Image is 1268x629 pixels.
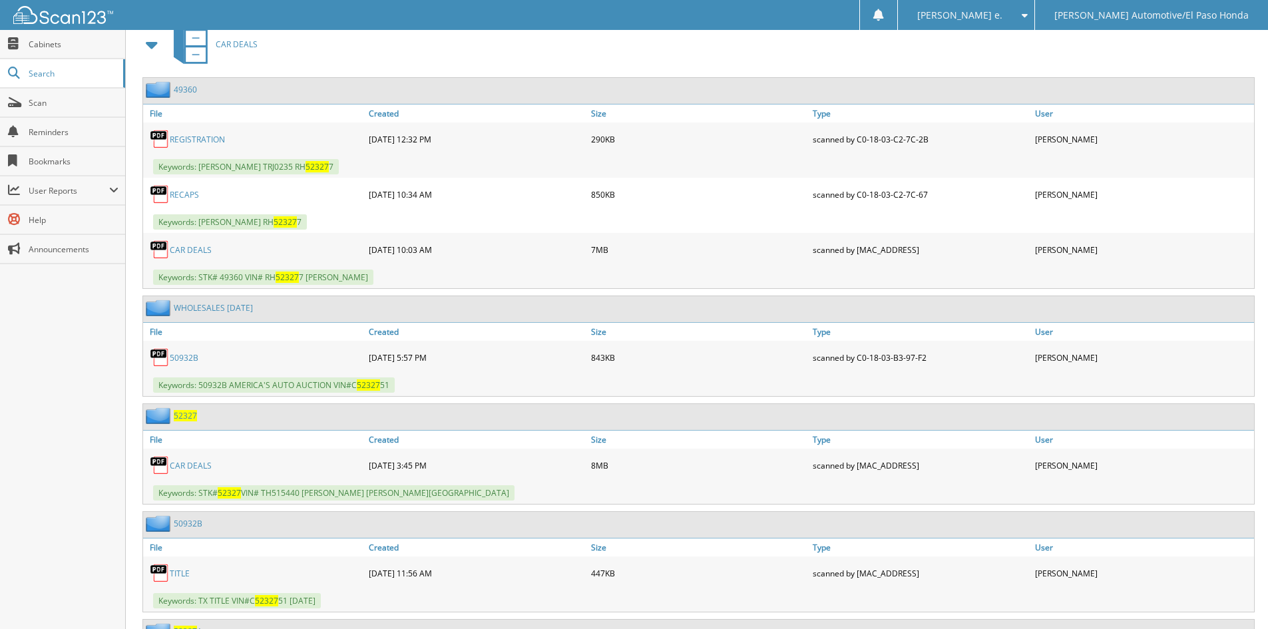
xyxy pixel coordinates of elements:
span: Keywords: TX TITLE VIN#C 51 [DATE] [153,593,321,608]
img: PDF.png [150,129,170,149]
div: scanned by C0-18-03-C2-7C-2B [809,126,1032,152]
span: CAR DEALS [216,39,258,50]
span: Keywords: STK# VIN# TH515440 [PERSON_NAME] [PERSON_NAME][GEOGRAPHIC_DATA] [153,485,515,501]
a: CAR DEALS [170,244,212,256]
img: PDF.png [150,455,170,475]
img: PDF.png [150,347,170,367]
div: [DATE] 3:45 PM [365,452,588,479]
div: [DATE] 10:03 AM [365,236,588,263]
span: Keywords: [PERSON_NAME] TRJ0235 RH 7 [153,159,339,174]
a: Size [588,538,810,556]
div: [PERSON_NAME] [1032,344,1254,371]
a: File [143,105,365,122]
a: REGISTRATION [170,134,225,145]
div: 290KB [588,126,810,152]
span: 52327 [274,216,297,228]
a: Created [365,323,588,341]
div: 7MB [588,236,810,263]
span: Reminders [29,126,118,138]
a: Type [809,538,1032,556]
span: User Reports [29,185,109,196]
a: 49360 [174,84,197,95]
img: folder2.png [146,300,174,316]
div: [PERSON_NAME] [1032,560,1254,586]
div: [DATE] 10:34 AM [365,181,588,208]
a: User [1032,323,1254,341]
span: Help [29,214,118,226]
a: Size [588,323,810,341]
span: Bookmarks [29,156,118,167]
span: 52327 [255,595,278,606]
div: [DATE] 5:57 PM [365,344,588,371]
a: Created [365,105,588,122]
img: PDF.png [150,563,170,583]
a: File [143,323,365,341]
a: Created [365,431,588,449]
a: User [1032,105,1254,122]
div: scanned by C0-18-03-B3-97-F2 [809,344,1032,371]
span: Keywords: [PERSON_NAME] RH 7 [153,214,307,230]
a: User [1032,538,1254,556]
img: PDF.png [150,240,170,260]
a: 52327 [174,410,197,421]
span: 52327 [306,161,329,172]
a: CAR DEALS [166,18,258,71]
span: Keywords: 50932B AMERICA'S AUTO AUCTION VIN#C 51 [153,377,395,393]
a: WHOLESALES [DATE] [174,302,253,314]
a: 50932B [170,352,198,363]
div: 447KB [588,560,810,586]
div: scanned by [MAC_ADDRESS] [809,452,1032,479]
span: 52327 [276,272,299,283]
a: Type [809,105,1032,122]
a: TITLE [170,568,190,579]
div: [DATE] 12:32 PM [365,126,588,152]
a: Size [588,105,810,122]
div: [PERSON_NAME] [1032,452,1254,479]
span: [PERSON_NAME] Automotive/El Paso Honda [1054,11,1249,19]
div: [PERSON_NAME] [1032,181,1254,208]
a: User [1032,431,1254,449]
span: Keywords: STK# 49360 VIN# RH 7 [PERSON_NAME] [153,270,373,285]
span: Cabinets [29,39,118,50]
a: Type [809,323,1032,341]
div: scanned by C0-18-03-C2-7C-67 [809,181,1032,208]
div: 843KB [588,344,810,371]
img: folder2.png [146,515,174,532]
div: [DATE] 11:56 AM [365,560,588,586]
img: scan123-logo-white.svg [13,6,113,24]
span: Search [29,68,116,79]
div: [PERSON_NAME] [1032,126,1254,152]
a: 50932B [174,518,202,529]
div: scanned by [MAC_ADDRESS] [809,560,1032,586]
img: PDF.png [150,184,170,204]
a: RECAPS [170,189,199,200]
a: Size [588,431,810,449]
a: File [143,431,365,449]
div: 850KB [588,181,810,208]
span: Scan [29,97,118,108]
a: CAR DEALS [170,460,212,471]
span: 52327 [218,487,241,499]
span: 52327 [357,379,380,391]
a: Created [365,538,588,556]
div: [PERSON_NAME] [1032,236,1254,263]
span: Announcements [29,244,118,255]
a: Type [809,431,1032,449]
img: folder2.png [146,81,174,98]
iframe: Chat Widget [1201,565,1268,629]
img: folder2.png [146,407,174,424]
span: [PERSON_NAME] e. [917,11,1002,19]
div: 8MB [588,452,810,479]
div: scanned by [MAC_ADDRESS] [809,236,1032,263]
a: File [143,538,365,556]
